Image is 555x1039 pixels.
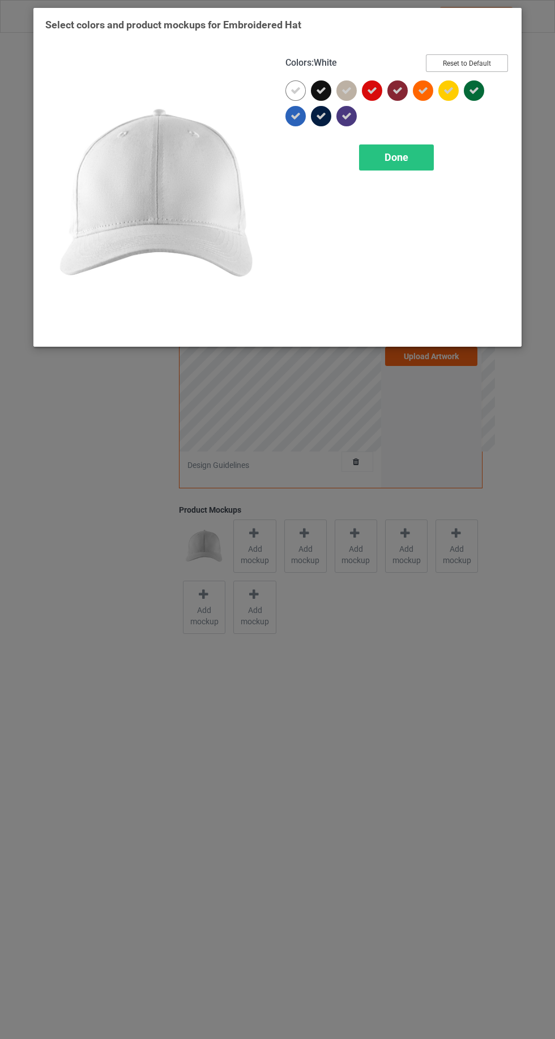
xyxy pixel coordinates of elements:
[45,19,301,31] span: Select colors and product mockups for Embroidered Hat
[385,151,408,163] span: Done
[285,57,311,68] span: Colors
[285,57,337,69] h4: :
[45,54,270,335] img: regular.jpg
[314,57,337,68] span: White
[426,54,508,72] button: Reset to Default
